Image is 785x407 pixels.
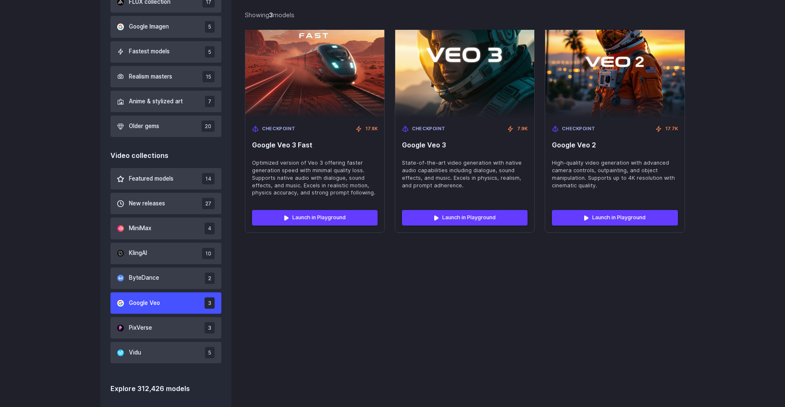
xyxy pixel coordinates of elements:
[517,125,528,133] span: 7.9K
[665,125,678,133] span: 17.7K
[129,122,159,131] span: Older gems
[402,141,528,149] span: Google Veo 3
[129,299,160,308] span: Google Veo
[110,41,222,63] button: Fastest models 5
[252,159,378,197] span: Optimized version of Veo 3 offering faster generation speed with minimal quality loss. Supports n...
[202,198,215,209] span: 27
[402,159,528,189] span: State-of-the-art video generation with native audio capabilities including dialogue, sound effect...
[110,66,222,87] button: Realism masters 15
[202,121,215,132] span: 20
[129,224,151,233] span: MiniMax
[110,168,222,189] button: Featured models 14
[129,199,165,208] span: New releases
[552,159,677,189] span: High-quality video generation with advanced camera controls, outpainting, and object manipulation...
[205,223,215,234] span: 4
[110,218,222,239] button: MiniMax 4
[562,125,596,133] span: Checkpoint
[205,322,215,333] span: 3
[110,292,222,314] button: Google Veo 3
[202,71,215,82] span: 15
[110,268,222,289] button: ByteDance 2
[412,125,446,133] span: Checkpoint
[205,21,215,32] span: 5
[129,348,141,357] span: Vidu
[129,273,159,283] span: ByteDance
[205,273,215,284] span: 2
[129,249,147,258] span: KlingAI
[110,342,222,363] button: Vidu 5
[129,47,170,56] span: Fastest models
[252,210,378,225] a: Launch in Playground
[110,150,222,161] div: Video collections
[552,210,677,225] a: Launch in Playground
[129,323,152,333] span: PixVerse
[252,141,378,149] span: Google Veo 3 Fast
[202,173,215,184] span: 14
[262,125,296,133] span: Checkpoint
[205,46,215,58] span: 5
[129,97,183,106] span: Anime & stylized art
[205,297,215,309] span: 3
[402,210,528,225] a: Launch in Playground
[129,22,169,32] span: Google Imagen
[110,383,222,394] div: Explore 312,426 models
[110,193,222,214] button: New releases 27
[110,91,222,112] button: Anime & stylized art 7
[110,16,222,37] button: Google Imagen 5
[129,72,172,81] span: Realism masters
[129,174,173,184] span: Featured models
[365,125,378,133] span: 17.8K
[110,317,222,339] button: PixVerse 3
[110,116,222,137] button: Older gems 20
[205,347,215,358] span: 5
[552,141,677,149] span: Google Veo 2
[269,11,273,18] strong: 3
[205,96,215,107] span: 7
[245,10,294,20] div: Showing models
[110,243,222,264] button: KlingAI 10
[202,248,215,259] span: 10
